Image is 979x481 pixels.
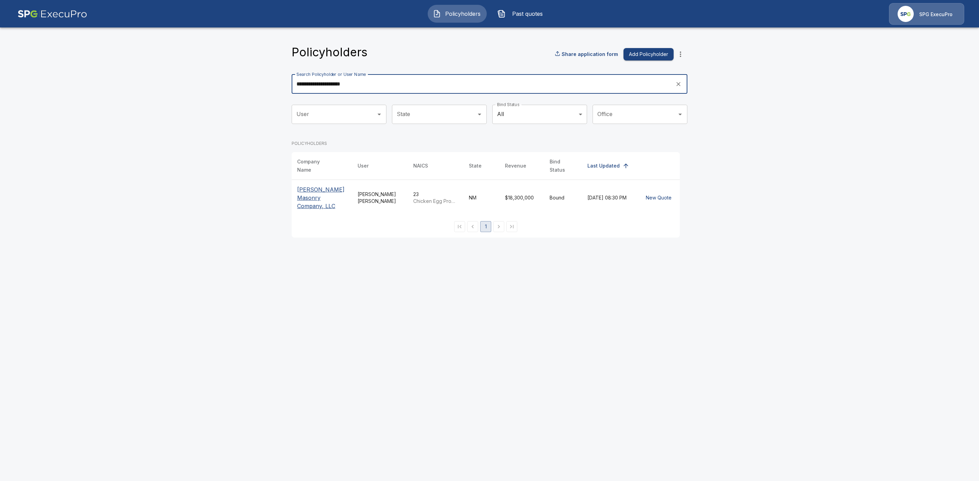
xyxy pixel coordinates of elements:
[428,5,487,23] button: Policyholders IconPolicyholders
[292,45,368,59] h4: Policyholders
[358,191,402,205] div: [PERSON_NAME] [PERSON_NAME]
[469,162,482,170] div: State
[544,152,582,180] th: Bind Status
[297,185,347,210] p: [PERSON_NAME] Masonry Company, LLC
[18,3,87,25] img: AA Logo
[919,11,953,18] p: SPG ExecuPro
[444,10,482,18] span: Policyholders
[497,102,519,107] label: Bind Status
[505,162,526,170] div: Revenue
[492,5,551,23] button: Past quotes IconPast quotes
[463,180,499,216] td: NM
[292,140,680,147] p: POLICYHOLDERS
[623,48,674,61] button: Add Policyholder
[358,162,369,170] div: User
[508,10,546,18] span: Past quotes
[674,47,687,61] button: more
[297,158,334,174] div: Company Name
[587,162,620,170] div: Last Updated
[544,180,582,216] td: Bound
[497,10,506,18] img: Past quotes Icon
[296,71,366,77] label: Search Policyholder or User Name
[492,105,587,124] div: All
[889,3,964,25] a: Agency IconSPG ExecuPro
[453,221,518,232] nav: pagination navigation
[433,10,441,18] img: Policyholders Icon
[292,152,680,216] table: simple table
[475,110,484,119] button: Open
[413,162,428,170] div: NAICS
[643,192,674,204] button: New Quote
[562,50,618,58] p: Share application form
[499,180,544,216] td: $18,300,000
[675,110,685,119] button: Open
[413,198,458,205] p: Chicken Egg Production
[898,6,914,22] img: Agency Icon
[413,191,458,205] div: 23
[621,48,674,61] a: Add Policyholder
[582,180,638,216] td: [DATE] 08:30 PM
[673,79,684,89] button: clear search
[480,221,491,232] button: page 1
[374,110,384,119] button: Open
